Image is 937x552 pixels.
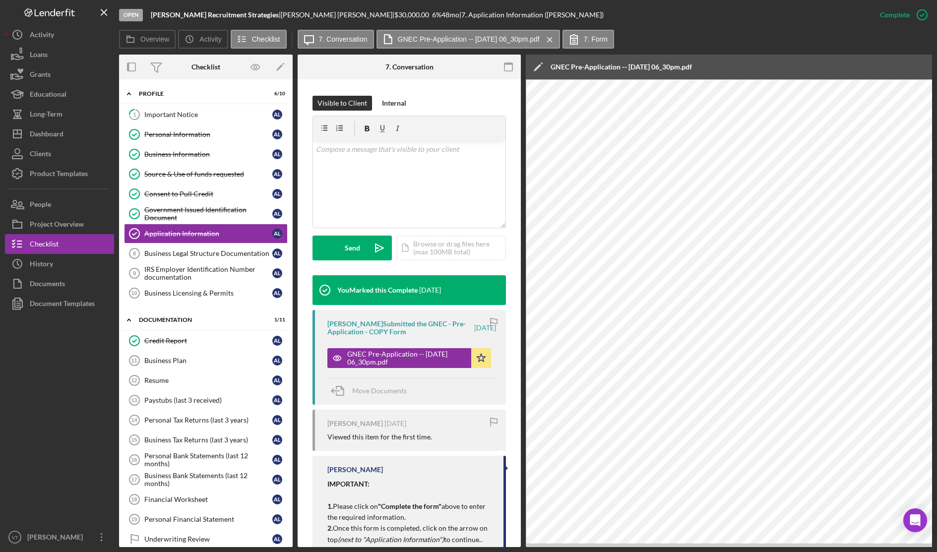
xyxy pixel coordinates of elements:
[5,527,114,547] button: VT[PERSON_NAME]
[144,170,272,178] div: Source & Use of funds requested
[124,283,288,303] a: 10Business Licensing & PermitsAL
[327,502,333,510] strong: 1.
[327,348,491,368] button: GNEC Pre-Application -- [DATE] 06_30pm.pdf
[337,286,418,294] div: You Marked this Complete
[144,206,272,222] div: Government Issued Identification Document
[382,96,406,111] div: Internal
[317,96,367,111] div: Visible to Client
[5,144,114,164] a: Clients
[124,509,288,529] a: 19Personal Financial StatementAL
[272,248,282,258] div: A L
[5,294,114,313] button: Document Templates
[131,496,137,502] tspan: 18
[144,230,272,238] div: Application Information
[327,320,473,336] div: [PERSON_NAME] Submitted the GNEC - Pre-Application - COPY Form
[124,370,288,390] a: 12ResumeAL
[267,317,285,323] div: 1 / 11
[30,144,51,166] div: Clients
[312,236,392,260] button: Send
[131,417,137,423] tspan: 14
[5,274,114,294] a: Documents
[30,64,51,87] div: Grants
[5,254,114,274] a: History
[419,286,441,294] time: 2025-08-21 10:28
[124,164,288,184] a: Source & Use of funds requestedAL
[12,535,18,540] text: VT
[5,84,114,104] button: Educational
[30,104,62,126] div: Long-Term
[870,5,932,25] button: Complete
[398,35,540,43] label: GNEC Pre-Application -- [DATE] 06_30pm.pdf
[5,45,114,64] button: Loans
[30,234,59,256] div: Checklist
[551,63,692,71] div: GNEC Pre-Application -- [DATE] 06_30pm.pdf
[131,397,137,403] tspan: 13
[30,294,95,316] div: Document Templates
[144,416,272,424] div: Personal Tax Returns (last 3 years)
[124,144,288,164] a: Business InformationAL
[327,480,370,488] strong: IMPORTANT:
[124,331,288,351] a: Credit ReportAL
[584,35,608,43] label: 7. Form
[5,124,114,144] a: Dashboard
[124,244,288,263] a: 8Business Legal Structure DocumentationAL
[144,289,272,297] div: Business Licensing & Permits
[272,110,282,120] div: A L
[144,472,272,488] div: Business Bank Statements (last 12 months)
[5,214,114,234] button: Project Overview
[124,224,288,244] a: Application InformationAL
[30,274,65,296] div: Documents
[124,204,288,224] a: Government Issued Identification DocumentAL
[30,214,84,237] div: Project Overview
[272,336,282,346] div: A L
[5,164,114,184] a: Product Templates
[144,150,272,158] div: Business Information
[144,111,272,119] div: Important Notice
[272,356,282,366] div: A L
[30,45,48,67] div: Loans
[144,535,272,543] div: Underwriting Review
[124,263,288,283] a: 9IRS Employer Identification Number documentationAL
[191,63,220,71] div: Checklist
[144,249,272,257] div: Business Legal Structure Documentation
[124,450,288,470] a: 16Personal Bank Statements (last 12 months)AL
[144,130,272,138] div: Personal Information
[327,378,417,403] button: Move Documents
[124,410,288,430] a: 14Personal Tax Returns (last 3 years)AL
[272,189,282,199] div: A L
[272,435,282,445] div: A L
[272,129,282,139] div: A L
[347,350,466,366] div: GNEC Pre-Application -- [DATE] 06_30pm.pdf
[327,523,494,545] p: Once this form is completed, click on the arrow on top to continue.
[131,477,137,483] tspan: 17
[124,430,288,450] a: 15Business Tax Returns (last 3 years)AL
[441,11,459,19] div: 48 mo
[140,35,169,43] label: Overview
[5,104,114,124] button: Long-Term
[144,376,272,384] div: Resume
[376,30,560,49] button: GNEC Pre-Application -- [DATE] 06_30pm.pdf
[144,396,272,404] div: Paystubs (last 3 received)
[124,351,288,370] a: 11Business PlanAL
[131,290,137,296] tspan: 10
[378,502,441,510] strong: "Complete the form"
[30,25,54,47] div: Activity
[352,386,407,395] span: Move Documents
[30,84,66,107] div: Educational
[272,169,282,179] div: A L
[139,91,260,97] div: Profile
[338,535,444,544] em: (next to "Application Information")
[133,111,136,118] tspan: 1
[5,194,114,214] a: People
[124,390,288,410] a: 13Paystubs (last 3 received)AL
[5,25,114,45] button: Activity
[272,395,282,405] div: A L
[131,377,137,383] tspan: 12
[267,91,285,97] div: 6 / 10
[151,11,281,19] div: |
